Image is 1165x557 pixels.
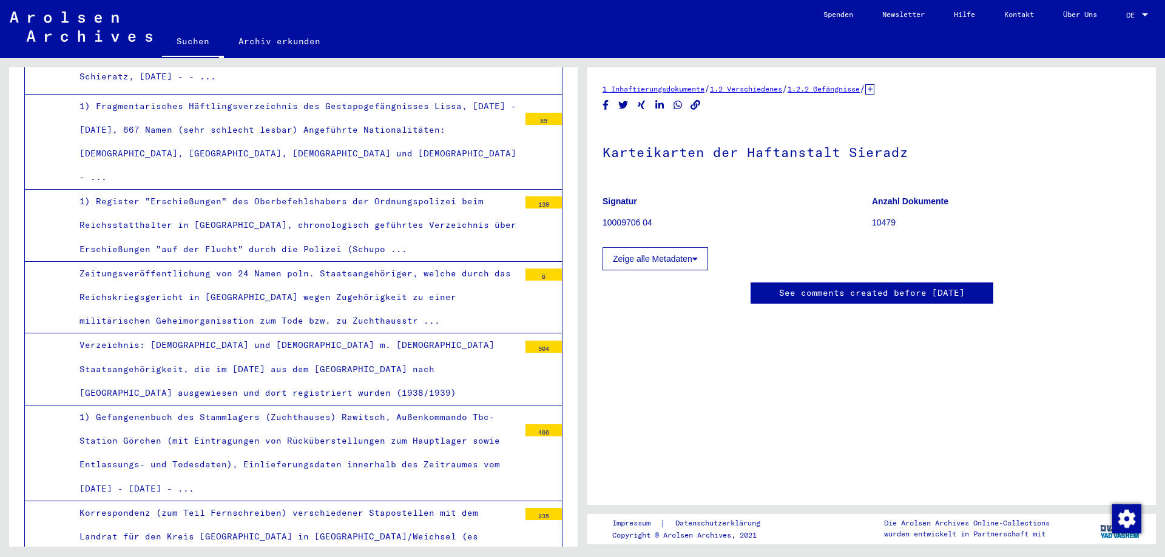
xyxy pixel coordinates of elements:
[779,287,965,299] a: See comments created before [DATE]
[666,517,775,530] a: Datenschutzerklärung
[710,84,782,93] a: 1.2 Verschiedenes
[10,12,152,42] img: Arolsen_neg.svg
[603,124,1141,178] h1: Karteikarten der Haftanstalt Sieradz
[70,405,519,501] div: 1) Gefangenenbuch des Stammlagers (Zuchthauses) Rawitsch, Außenkommando Tbc-Station Görchen (mit ...
[612,517,775,530] div: |
[884,529,1050,539] p: wurden entwickelt in Partnerschaft mit
[525,268,562,281] div: 6
[1112,504,1141,533] img: Zustimmung ändern
[872,216,1141,229] p: 10479
[689,98,702,113] button: Copy link
[860,83,865,94] span: /
[599,98,612,113] button: Share on Facebook
[525,424,562,436] div: 466
[635,98,648,113] button: Share on Xing
[612,530,775,541] p: Copyright © Arolsen Archives, 2021
[1098,513,1143,544] img: yv_logo.png
[224,27,335,56] a: Archiv erkunden
[788,84,860,93] a: 1.2.2 Gefängnisse
[525,113,562,125] div: 89
[70,262,519,333] div: Zeitungsveröffentlichung von 24 Namen poln. Staatsangehöriger, welche durch das Reichskriegsgeric...
[525,508,562,520] div: 235
[162,27,224,58] a: Suchen
[1112,504,1141,533] div: Zustimmung ändern
[1126,11,1140,19] span: DE
[70,95,519,190] div: 1) Fragmentarisches Häftlingsverzeichnis des Gestapogefängnisses Lissa, [DATE] - [DATE], 667 Name...
[672,98,684,113] button: Share on WhatsApp
[704,83,710,94] span: /
[884,518,1050,529] p: Die Arolsen Archives Online-Collections
[653,98,666,113] button: Share on LinkedIn
[70,190,519,261] div: 1) Register "Erschießungen" des Oberbefehlshabers der Ordnungspolizei beim Reichsstatthalter in [...
[872,196,948,206] b: Anzahl Dokumente
[603,196,637,206] b: Signatur
[525,341,562,353] div: 904
[612,517,660,530] a: Impressum
[603,247,708,270] button: Zeige alle Metadaten
[525,196,562,208] div: 139
[603,84,704,93] a: 1 Inhaftierungsdokumente
[603,216,871,229] p: 10009706 04
[617,98,630,113] button: Share on Twitter
[782,83,788,94] span: /
[70,333,519,405] div: Verzeichnis: [DEMOGRAPHIC_DATA] und [DEMOGRAPHIC_DATA] m. [DEMOGRAPHIC_DATA] Staatsangehörigkeit,...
